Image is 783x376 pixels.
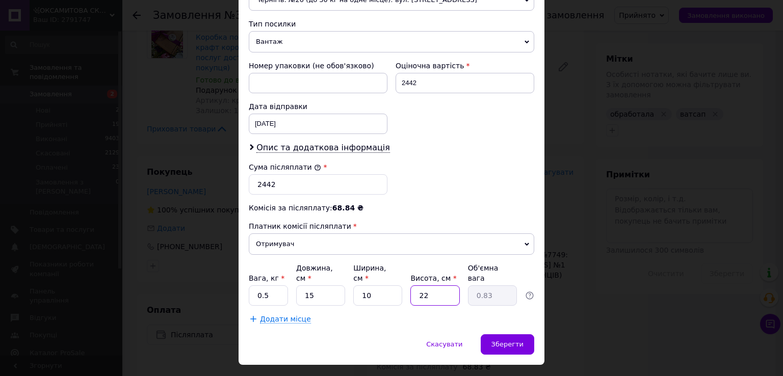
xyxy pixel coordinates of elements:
div: Дата відправки [249,101,387,112]
label: Вага, кг [249,274,284,282]
div: Оціночна вартість [396,61,534,71]
span: Додати місце [260,315,311,324]
span: Опис та додаткова інформація [256,143,390,153]
span: Платник комісії післяплати [249,222,351,230]
label: Сума післяплати [249,163,321,171]
div: Номер упаковки (не обов'язково) [249,61,387,71]
label: Висота, см [410,274,456,282]
span: Вантаж [249,31,534,52]
div: Комісія за післяплату: [249,203,534,213]
span: 68.84 ₴ [332,204,363,212]
label: Довжина, см [296,264,333,282]
label: Ширина, см [353,264,386,282]
span: Зберегти [491,340,524,348]
div: Об'ємна вага [468,263,517,283]
span: Тип посилки [249,20,296,28]
span: Скасувати [426,340,462,348]
span: Отримувач [249,233,534,255]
